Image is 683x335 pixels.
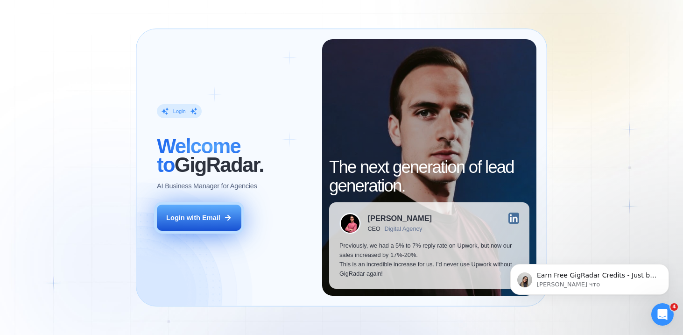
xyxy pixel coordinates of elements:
[173,108,186,115] div: Login
[368,214,432,222] div: [PERSON_NAME]
[368,226,380,233] div: CEO
[496,244,683,310] iframe: Intercom notifications сообщение
[157,181,257,191] p: AI Business Manager for Agencies
[157,205,241,231] button: Login with Email
[670,303,678,311] span: 4
[651,303,674,326] iframe: Intercom live chat
[157,135,240,176] span: Welcome to
[339,241,519,278] p: Previously, we had a 5% to 7% reply rate on Upwork, but now our sales increased by 17%-20%. This ...
[166,213,220,222] div: Login with Email
[329,158,529,195] h2: The next generation of lead generation.
[385,226,422,233] div: Digital Agency
[157,137,312,174] h2: ‍ GigRadar.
